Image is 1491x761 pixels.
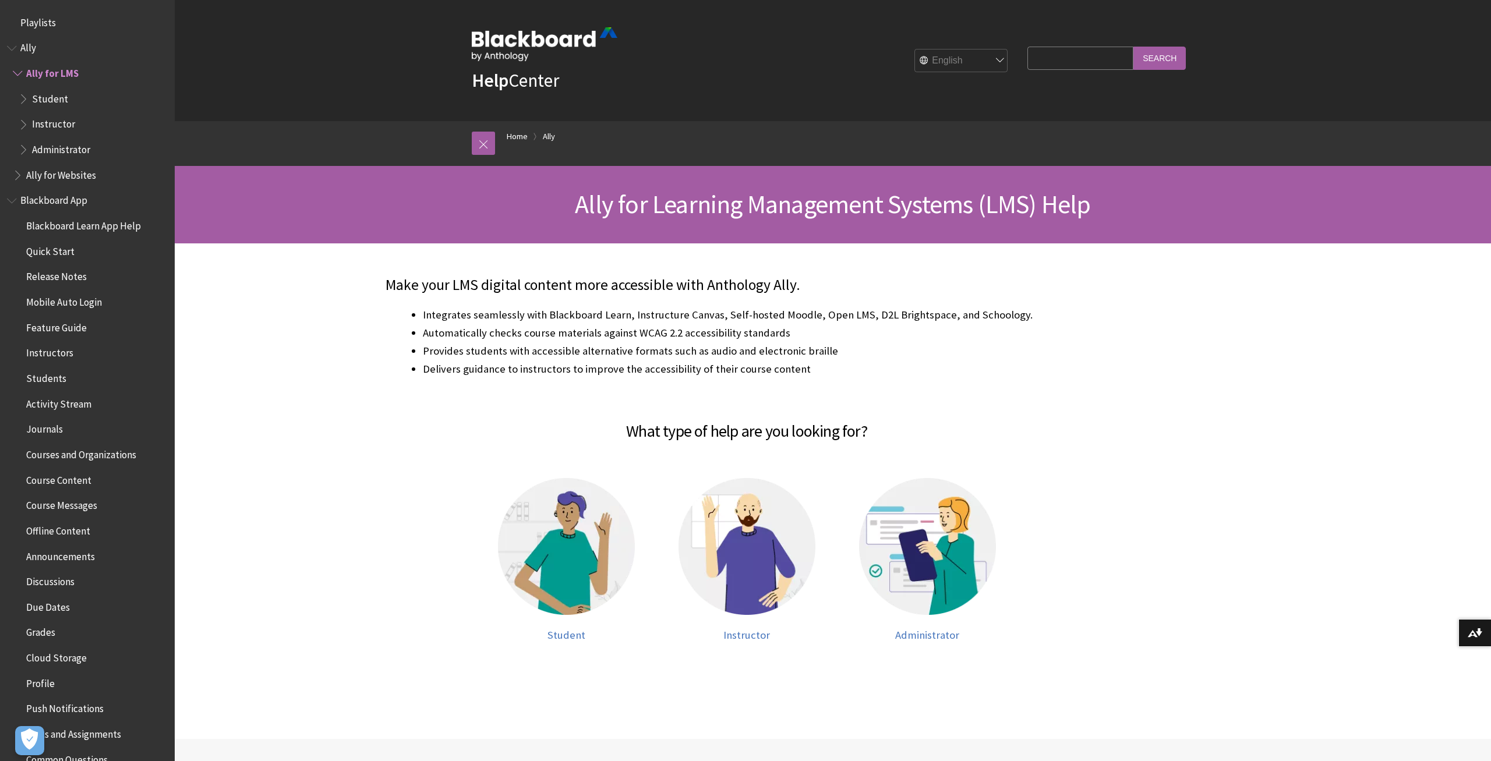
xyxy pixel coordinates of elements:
span: Tests and Assignments [26,724,121,740]
span: Release Notes [26,267,87,283]
input: Search [1133,47,1186,69]
span: Administrator [895,628,959,642]
span: Quick Start [26,242,75,257]
span: Instructor [32,115,75,130]
span: Course Messages [26,495,97,511]
nav: Book outline for Playlists [7,13,168,33]
span: Ally for Learning Management Systems (LMS) Help [575,188,1090,220]
li: Delivers guidance to instructors to improve the accessibility of their course content [423,361,1108,394]
select: Site Language Selector [915,49,1008,72]
span: Grades [26,623,55,639]
span: Push Notifications [26,699,104,715]
span: Feature Guide [26,318,87,334]
span: Mobile Auto Login [26,292,102,308]
h2: What type of help are you looking for? [386,405,1108,443]
span: Profile [26,674,55,689]
span: Blackboard Learn App Help [26,216,141,232]
span: Offline Content [26,521,90,537]
li: Provides students with accessible alternative formats such as audio and electronic braille [423,343,1108,359]
span: Cloud Storage [26,648,87,664]
span: Student [32,89,68,105]
span: Instructor [723,628,770,642]
span: Ally for Websites [26,165,96,181]
span: Administrator [32,140,90,155]
img: Blackboard by Anthology [472,27,617,61]
a: Administrator Administrator [849,478,1006,642]
span: Due Dates [26,597,70,613]
span: Activity Stream [26,394,91,410]
li: Automatically checks course materials against WCAG 2.2 accessibility standards [423,325,1108,341]
a: Instructor Instructor [668,478,825,642]
a: Student Student [487,478,645,642]
a: Home [507,129,528,144]
img: Administrator [859,478,996,615]
span: Student [547,628,585,642]
span: Discussions [26,572,75,587]
span: Courses and Organizations [26,445,136,461]
span: Students [26,369,66,384]
button: Open Preferences [15,726,44,755]
span: Journals [26,420,63,436]
a: Ally [543,129,555,144]
span: Course Content [26,470,91,486]
a: HelpCenter [472,69,559,92]
span: Blackboard App [20,191,87,207]
span: Ally for LMS [26,63,79,79]
span: Ally [20,38,36,54]
span: Instructors [26,344,73,359]
span: Playlists [20,13,56,29]
span: Announcements [26,547,95,562]
nav: Book outline for Anthology Ally Help [7,38,168,185]
li: Integrates seamlessly with Blackboard Learn, Instructure Canvas, Self-hosted Moodle, Open LMS, D2... [423,307,1108,323]
img: Instructor [679,478,815,615]
img: Student [498,478,635,615]
p: Make your LMS digital content more accessible with Anthology Ally. [386,275,1108,296]
strong: Help [472,69,508,92]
